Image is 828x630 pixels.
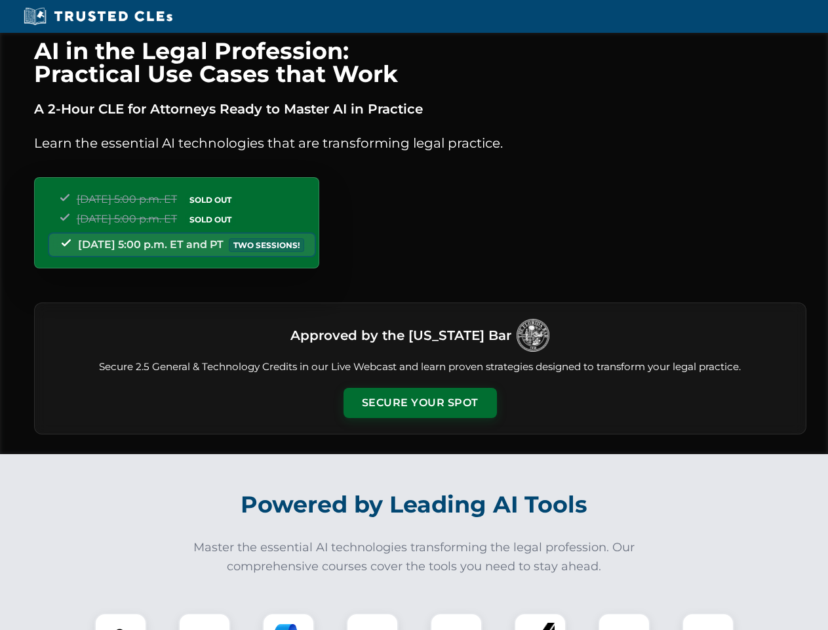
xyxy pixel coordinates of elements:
span: SOLD OUT [185,213,236,226]
p: A 2-Hour CLE for Attorneys Ready to Master AI in Practice [34,98,806,119]
button: Secure Your Spot [344,388,497,418]
img: Logo [517,319,549,352]
p: Secure 2.5 General & Technology Credits in our Live Webcast and learn proven strategies designed ... [50,360,790,375]
p: Master the essential AI technologies transforming the legal profession. Our comprehensive courses... [185,538,644,576]
span: SOLD OUT [185,193,236,207]
span: [DATE] 5:00 p.m. ET [77,193,177,205]
h2: Powered by Leading AI Tools [51,482,778,528]
h1: AI in the Legal Profession: Practical Use Cases that Work [34,39,806,85]
h3: Approved by the [US_STATE] Bar [290,324,511,347]
p: Learn the essential AI technologies that are transforming legal practice. [34,133,806,154]
span: [DATE] 5:00 p.m. ET [77,213,177,225]
img: Trusted CLEs [20,7,176,26]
